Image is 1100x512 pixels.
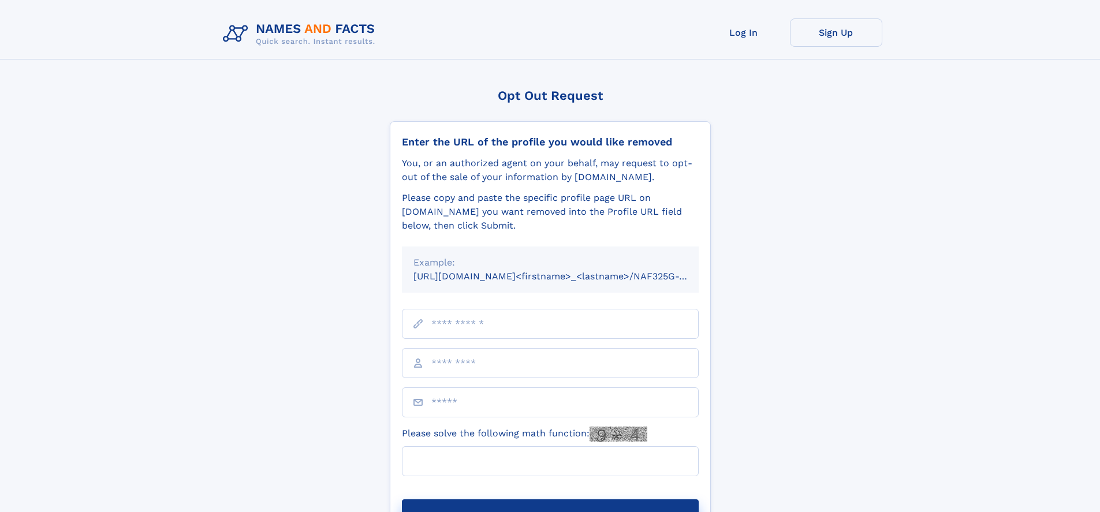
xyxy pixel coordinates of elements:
[413,256,687,270] div: Example:
[402,136,699,148] div: Enter the URL of the profile you would like removed
[402,191,699,233] div: Please copy and paste the specific profile page URL on [DOMAIN_NAME] you want removed into the Pr...
[790,18,882,47] a: Sign Up
[698,18,790,47] a: Log In
[390,88,711,103] div: Opt Out Request
[413,271,721,282] small: [URL][DOMAIN_NAME]<firstname>_<lastname>/NAF325G-xxxxxxxx
[402,427,647,442] label: Please solve the following math function:
[218,18,385,50] img: Logo Names and Facts
[402,156,699,184] div: You, or an authorized agent on your behalf, may request to opt-out of the sale of your informatio...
